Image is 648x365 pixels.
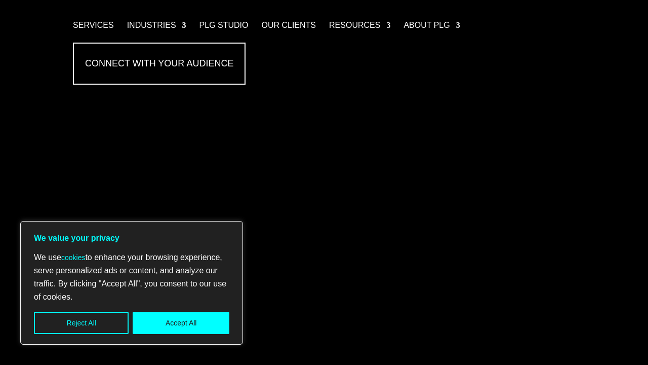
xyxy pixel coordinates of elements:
[20,221,243,345] div: We value your privacy
[34,312,129,334] button: Reject All
[127,9,186,43] a: Industries
[34,251,229,304] p: We use to enhance your browsing experience, serve personalized ads or content, and analyze our tr...
[199,9,249,43] a: PLG Studio
[34,232,229,245] p: We value your privacy
[329,9,390,43] a: Resources
[261,9,316,43] a: Our Clients
[133,312,229,334] button: Accept All
[403,9,460,43] a: About PLG
[61,253,85,262] a: cookies
[73,9,114,43] a: Services
[73,43,246,85] a: Connect with Your Audience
